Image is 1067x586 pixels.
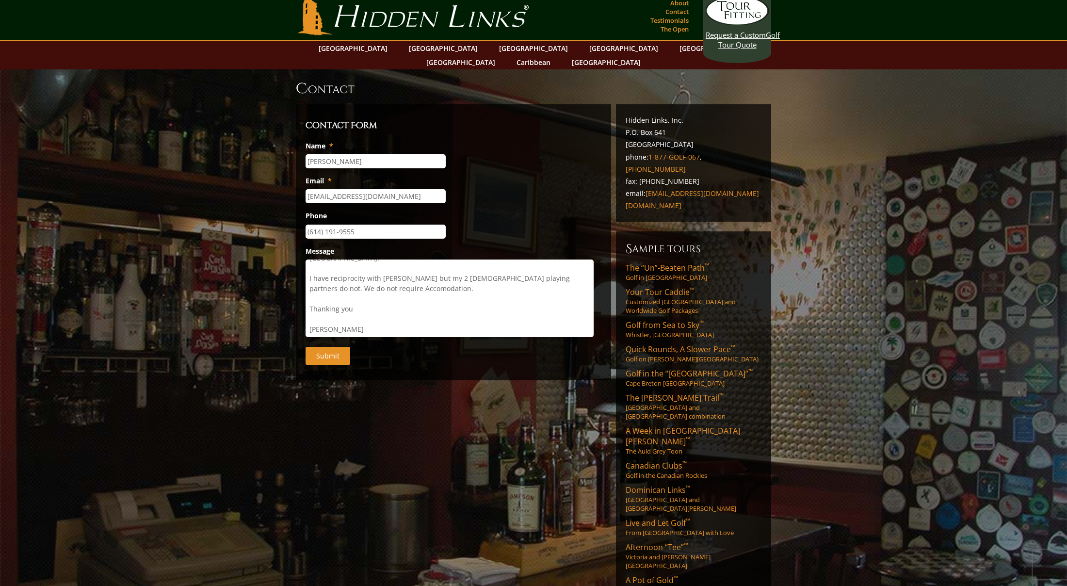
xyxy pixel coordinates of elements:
[699,319,704,327] sup: ™
[626,320,761,339] a: Golf from Sea to Sky™Whistler, [GEOGRAPHIC_DATA]
[626,392,761,421] a: The [PERSON_NAME] Trail™[GEOGRAPHIC_DATA] and [GEOGRAPHIC_DATA] combination
[626,542,761,570] a: Afternoon “Tee”™Victoria and [PERSON_NAME][GEOGRAPHIC_DATA]
[626,368,761,388] a: Golf in the “[GEOGRAPHIC_DATA]”™Cape Breton [GEOGRAPHIC_DATA]
[626,262,761,282] a: The “Un”-Beaten Path™Golf in [GEOGRAPHIC_DATA]
[306,177,332,185] label: Email
[626,575,678,586] span: A Pot of Gold
[567,55,646,69] a: [GEOGRAPHIC_DATA]
[306,119,601,132] h3: Contact Form
[705,261,709,270] sup: ™
[682,459,687,468] sup: ™
[626,164,686,174] a: [PHONE_NUMBER]
[626,262,709,273] span: The “Un”-Beaten Path
[675,41,753,55] a: [GEOGRAPHIC_DATA]
[404,41,483,55] a: [GEOGRAPHIC_DATA]
[306,347,350,365] input: Submit
[314,41,392,55] a: [GEOGRAPHIC_DATA]
[626,201,681,210] a: [DOMAIN_NAME]
[626,518,761,537] a: Live and Let Golf™From [GEOGRAPHIC_DATA] with Love
[626,392,724,403] span: The [PERSON_NAME] Trail
[296,79,771,98] h1: Contact
[584,41,663,55] a: [GEOGRAPHIC_DATA]
[626,344,761,363] a: Quick Rounds, A Slower Pace™Golf on [PERSON_NAME][GEOGRAPHIC_DATA]
[686,517,690,525] sup: ™
[626,368,753,379] span: Golf in the “[GEOGRAPHIC_DATA]”
[686,435,690,443] sup: ™
[626,518,690,528] span: Live and Let Golf
[706,30,766,40] span: Request a Custom
[626,460,761,480] a: Canadian Clubs™Golf in the Canadian Rockies
[663,5,691,18] a: Contact
[658,22,691,36] a: The Open
[684,541,688,549] sup: ™
[494,41,573,55] a: [GEOGRAPHIC_DATA]
[626,425,740,447] span: A Week in [GEOGRAPHIC_DATA][PERSON_NAME]
[421,55,500,69] a: [GEOGRAPHIC_DATA]
[626,344,735,355] span: Quick Rounds, A Slower Pace
[690,286,694,294] sup: ™
[626,241,761,257] h6: Sample Tours
[674,574,678,582] sup: ™
[626,460,687,471] span: Canadian Clubs
[626,320,704,330] span: Golf from Sea to Sky
[626,425,761,456] a: A Week in [GEOGRAPHIC_DATA][PERSON_NAME]™The Auld Grey Toon
[731,343,735,351] sup: ™
[719,391,724,400] sup: ™
[748,367,753,375] sup: ™
[626,114,761,212] p: Hidden Links, Inc. P.O. Box 641 [GEOGRAPHIC_DATA] phone: , fax: [PHONE_NUMBER] email:
[306,142,333,150] label: Name
[626,485,690,495] span: Dominican Links
[648,14,691,27] a: Testimonials
[686,484,690,492] sup: ™
[306,212,327,220] label: Phone
[626,485,761,513] a: Dominican Links™[GEOGRAPHIC_DATA] and [GEOGRAPHIC_DATA][PERSON_NAME]
[646,189,759,198] a: [EMAIL_ADDRESS][DOMAIN_NAME]
[626,542,688,553] span: Afternoon “Tee”
[626,287,694,297] span: Your Tour Caddie
[648,152,700,162] a: 1-877-GOLF-067
[626,287,761,315] a: Your Tour Caddie™Customized [GEOGRAPHIC_DATA] and Worldwide Golf Packages
[306,247,334,256] label: Message
[512,55,555,69] a: Caribbean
